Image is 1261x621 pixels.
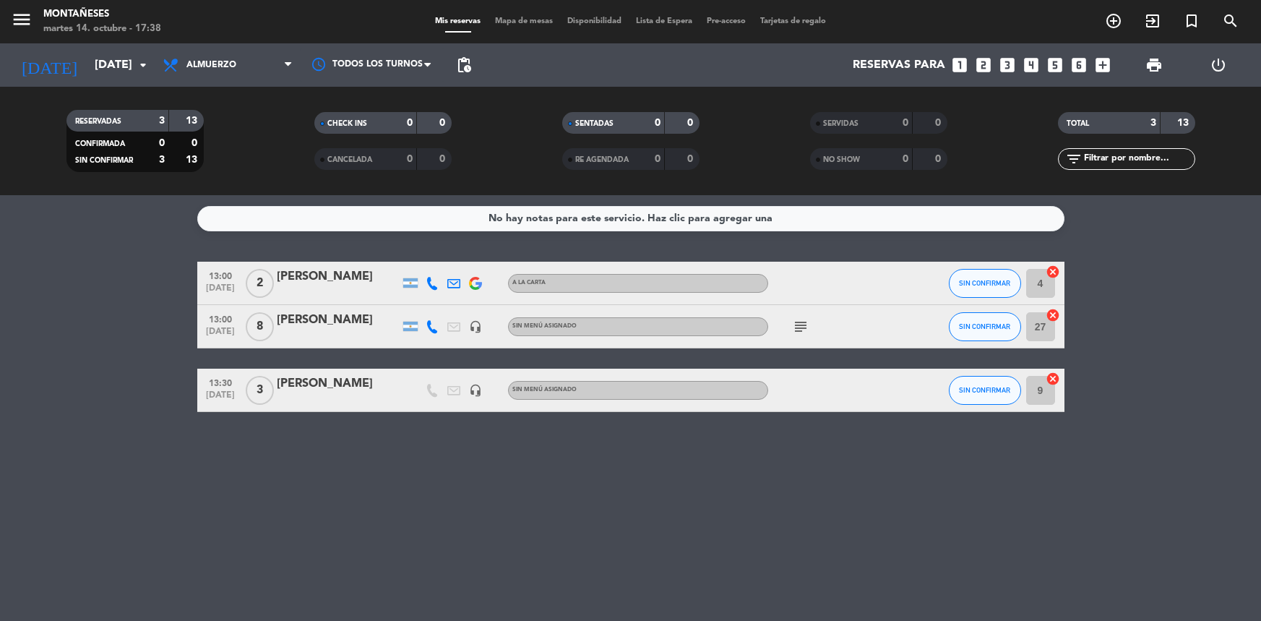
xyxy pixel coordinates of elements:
span: Mis reservas [428,17,488,25]
strong: 3 [159,155,165,165]
i: turned_in_not [1183,12,1200,30]
i: looks_two [974,56,993,74]
span: 13:00 [202,267,238,283]
span: RESERVADAS [75,118,121,125]
i: filter_list [1065,150,1083,168]
span: 13:00 [202,310,238,327]
div: martes 14. octubre - 17:38 [43,22,161,36]
span: Mapa de mesas [488,17,560,25]
i: arrow_drop_down [134,56,152,74]
strong: 3 [1150,118,1156,128]
i: exit_to_app [1144,12,1161,30]
div: No hay notas para este servicio. Haz clic para agregar una [489,210,772,227]
span: 13:30 [202,374,238,390]
span: Reservas para [853,59,945,72]
div: LOG OUT [1187,43,1250,87]
strong: 0 [439,154,448,164]
i: search [1222,12,1239,30]
span: SERVIDAS [823,120,858,127]
span: Disponibilidad [560,17,629,25]
strong: 0 [935,118,944,128]
span: pending_actions [455,56,473,74]
span: print [1145,56,1163,74]
strong: 0 [407,154,413,164]
span: 3 [246,376,274,405]
span: Lista de Espera [629,17,700,25]
strong: 3 [159,116,165,126]
span: 2 [246,269,274,298]
span: CANCELADA [327,156,372,163]
strong: 0 [655,154,660,164]
button: SIN CONFIRMAR [949,269,1021,298]
i: cancel [1046,308,1060,322]
span: SENTADAS [575,120,614,127]
strong: 0 [903,118,908,128]
i: headset_mic [469,384,482,397]
div: [PERSON_NAME] [277,267,400,286]
span: CONFIRMADA [75,140,125,147]
span: CHECK INS [327,120,367,127]
strong: 0 [191,138,200,148]
i: subject [792,318,809,335]
i: cancel [1046,372,1060,386]
strong: 13 [186,116,200,126]
i: [DATE] [11,49,87,81]
strong: 0 [655,118,660,128]
span: Almuerzo [186,60,236,70]
strong: 0 [687,118,696,128]
button: menu [11,9,33,35]
strong: 0 [687,154,696,164]
span: TOTAL [1067,120,1089,127]
i: looks_one [950,56,969,74]
i: looks_3 [998,56,1017,74]
i: looks_5 [1046,56,1064,74]
button: SIN CONFIRMAR [949,312,1021,341]
img: google-logo.png [469,277,482,290]
i: headset_mic [469,320,482,333]
span: SIN CONFIRMAR [959,386,1010,394]
span: 8 [246,312,274,341]
strong: 0 [407,118,413,128]
i: looks_6 [1070,56,1088,74]
span: [DATE] [202,283,238,300]
span: NO SHOW [823,156,860,163]
div: [PERSON_NAME] [277,311,400,330]
i: add_circle_outline [1105,12,1122,30]
span: SIN CONFIRMAR [959,322,1010,330]
span: [DATE] [202,390,238,407]
button: SIN CONFIRMAR [949,376,1021,405]
span: Sin menú asignado [512,387,577,393]
span: SIN CONFIRMAR [75,157,133,164]
i: cancel [1046,265,1060,279]
i: looks_4 [1022,56,1041,74]
span: [DATE] [202,327,238,343]
strong: 13 [186,155,200,165]
strong: 13 [1177,118,1192,128]
span: SIN CONFIRMAR [959,279,1010,287]
input: Filtrar por nombre... [1083,151,1195,167]
span: Pre-acceso [700,17,753,25]
strong: 0 [439,118,448,128]
i: menu [11,9,33,30]
span: RE AGENDADA [575,156,629,163]
i: power_settings_new [1210,56,1227,74]
span: Sin menú asignado [512,323,577,329]
div: [PERSON_NAME] [277,374,400,393]
div: Montañeses [43,7,161,22]
i: add_box [1093,56,1112,74]
strong: 0 [903,154,908,164]
strong: 0 [935,154,944,164]
span: A LA CARTA [512,280,546,286]
strong: 0 [159,138,165,148]
span: Tarjetas de regalo [753,17,833,25]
